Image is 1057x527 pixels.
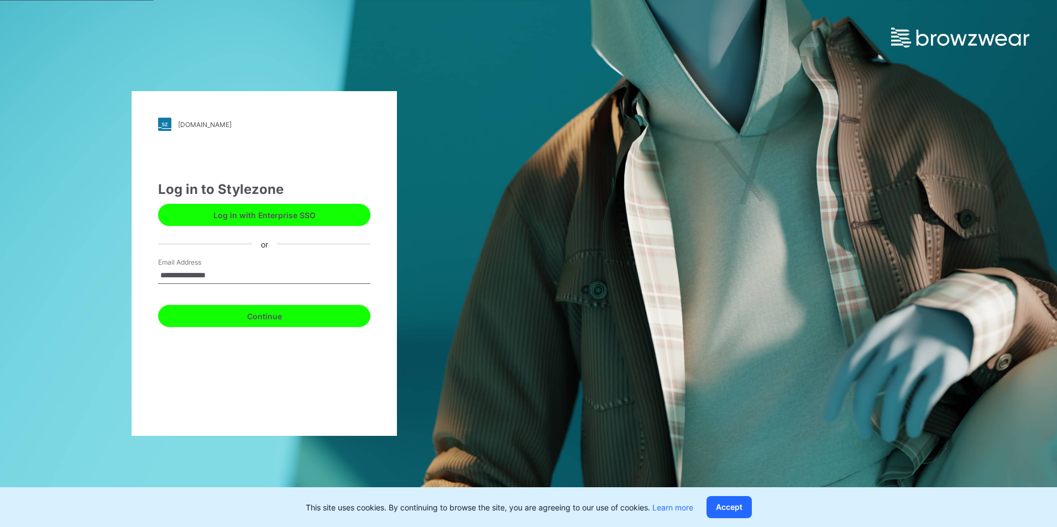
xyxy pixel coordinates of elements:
[158,257,236,267] label: Email Address
[652,503,693,512] a: Learn more
[306,502,693,513] p: This site uses cookies. By continuing to browse the site, you are agreeing to our use of cookies.
[178,120,232,129] div: [DOMAIN_NAME]
[158,180,370,199] div: Log in to Stylezone
[158,118,370,131] a: [DOMAIN_NAME]
[891,28,1029,48] img: browzwear-logo.e42bd6dac1945053ebaf764b6aa21510.svg
[252,238,277,250] div: or
[158,204,370,226] button: Log in with Enterprise SSO
[707,496,752,518] button: Accept
[158,305,370,327] button: Continue
[158,118,171,131] img: stylezone-logo.562084cfcfab977791bfbf7441f1a819.svg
